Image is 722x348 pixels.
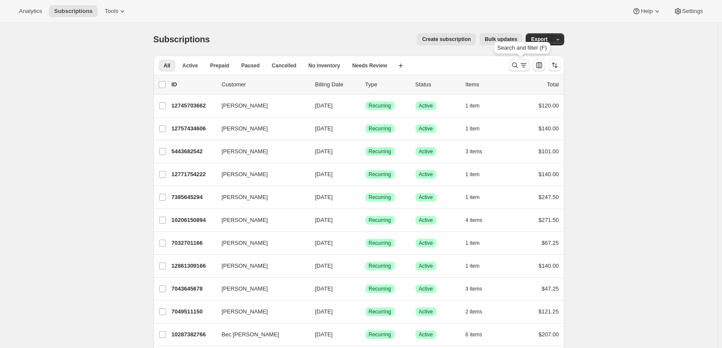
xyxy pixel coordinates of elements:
span: 1 item [466,102,480,109]
div: Items [466,80,509,89]
span: 1 item [466,125,480,132]
button: [PERSON_NAME] [217,213,303,227]
span: $101.00 [539,148,559,155]
span: Active [419,285,433,292]
span: Subscriptions [153,35,210,44]
div: 12861309166[PERSON_NAME][DATE]SuccessRecurringSuccessActive1 item$140.00 [172,260,559,272]
p: 12757434606 [172,124,215,133]
span: 1 item [466,194,480,201]
span: Recurring [369,217,391,224]
span: $67.25 [542,240,559,246]
span: [DATE] [315,240,333,246]
div: 10287382766Bec [PERSON_NAME][DATE]SuccessRecurringSuccessActive6 items$207.00 [172,329,559,341]
p: Status [415,80,459,89]
p: Billing Date [315,80,358,89]
span: [DATE] [315,148,333,155]
div: 5443682542[PERSON_NAME][DATE]SuccessRecurringSuccessActive3 items$101.00 [172,146,559,158]
span: [PERSON_NAME] [222,101,268,110]
div: Type [365,80,409,89]
span: Subscriptions [54,8,93,15]
button: [PERSON_NAME] [217,168,303,181]
button: Sort the results [549,59,561,71]
span: Active [182,62,198,69]
span: [DATE] [315,102,333,109]
span: [PERSON_NAME] [222,239,268,247]
span: [PERSON_NAME] [222,147,268,156]
div: 12745703662[PERSON_NAME][DATE]SuccessRecurringSuccessActive1 item$120.00 [172,100,559,112]
span: [DATE] [315,263,333,269]
div: 10206150894[PERSON_NAME][DATE]SuccessRecurringSuccessActive4 items$271.50 [172,214,559,226]
span: [DATE] [315,308,333,315]
p: 5443682542 [172,147,215,156]
span: [DATE] [315,217,333,223]
p: ID [172,80,215,89]
span: Bulk updates [485,36,517,43]
span: 2 items [466,308,482,315]
p: 12771754222 [172,170,215,179]
p: Total [547,80,559,89]
p: Customer [222,80,308,89]
button: 1 item [466,123,489,135]
span: Bec [PERSON_NAME] [222,330,279,339]
span: Recurring [369,102,391,109]
div: 7049511150[PERSON_NAME][DATE]SuccessRecurringSuccessActive2 items$121.25 [172,306,559,318]
button: Settings [668,5,708,17]
button: 2 items [466,306,492,318]
span: Active [419,102,433,109]
span: Recurring [369,194,391,201]
span: Active [419,217,433,224]
span: Paused [241,62,260,69]
button: Bulk updates [479,33,522,45]
div: 12771754222[PERSON_NAME][DATE]SuccessRecurringSuccessActive1 item$140.00 [172,168,559,180]
span: Recurring [369,308,391,315]
span: Export [531,36,547,43]
span: Active [419,148,433,155]
button: 1 item [466,237,489,249]
button: [PERSON_NAME] [217,305,303,319]
span: $140.00 [539,125,559,132]
span: Recurring [369,171,391,178]
span: Active [419,308,433,315]
span: Tools [105,8,118,15]
p: 10287382766 [172,330,215,339]
p: 12861309166 [172,262,215,270]
span: Recurring [369,285,391,292]
button: [PERSON_NAME] [217,145,303,158]
button: Subscriptions [49,5,98,17]
div: 12757434606[PERSON_NAME][DATE]SuccessRecurringSuccessActive1 item$140.00 [172,123,559,135]
span: Active [419,331,433,338]
span: [DATE] [315,285,333,292]
span: 1 item [466,240,480,247]
button: Create new view [394,60,408,72]
button: Search and filter results [509,59,530,71]
button: 1 item [466,168,489,180]
span: 4 items [466,217,482,224]
span: $120.00 [539,102,559,109]
span: [PERSON_NAME] [222,262,268,270]
span: Active [419,125,433,132]
span: [DATE] [315,171,333,177]
span: Create subscription [422,36,471,43]
div: IDCustomerBilling DateTypeStatusItemsTotal [172,80,559,89]
span: All [164,62,170,69]
span: 3 items [466,148,482,155]
span: [DATE] [315,125,333,132]
span: $207.00 [539,331,559,338]
div: 7032701166[PERSON_NAME][DATE]SuccessRecurringSuccessActive1 item$67.25 [172,237,559,249]
button: Help [627,5,666,17]
button: [PERSON_NAME] [217,122,303,136]
span: [PERSON_NAME] [222,170,268,179]
p: 7032701166 [172,239,215,247]
p: 7049511150 [172,307,215,316]
span: Active [419,263,433,269]
span: [PERSON_NAME] [222,124,268,133]
span: Needs Review [352,62,387,69]
button: [PERSON_NAME] [217,190,303,204]
span: Prepaid [210,62,229,69]
span: 3 items [466,285,482,292]
p: 10206150894 [172,216,215,225]
span: 1 item [466,263,480,269]
span: [DATE] [315,331,333,338]
span: $140.00 [539,263,559,269]
span: [PERSON_NAME] [222,193,268,202]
